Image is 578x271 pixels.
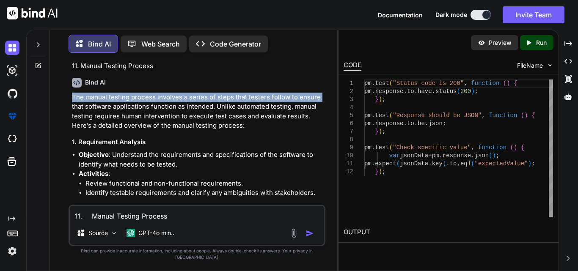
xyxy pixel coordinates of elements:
span: ; [496,152,499,159]
span: "expectedValue" [475,160,528,167]
div: 1 [344,79,353,88]
span: } [375,96,378,103]
span: . [403,120,407,127]
span: pm [364,160,372,167]
span: ) [443,160,446,167]
span: key [432,160,443,167]
span: test [375,112,389,119]
div: 11 [344,160,353,168]
p: 11. Manual Testing Process [72,61,324,71]
div: CODE [344,60,361,71]
span: , [464,80,467,87]
span: eql [460,160,471,167]
span: ( [510,144,514,151]
span: . [372,144,375,151]
span: . [439,152,442,159]
span: "Response should be JSON" [393,112,482,119]
span: ( [389,144,393,151]
span: ) [379,168,382,175]
img: attachment [289,228,299,238]
h3: 1. Requirement Analysis [72,137,324,147]
button: Documentation [378,11,423,19]
span: = [428,152,432,159]
span: . [446,160,449,167]
div: 4 [344,104,353,112]
span: pm [364,112,372,119]
span: ) [528,160,531,167]
div: 10 [344,152,353,160]
p: Preview [489,38,512,47]
span: test [375,80,389,87]
span: response [375,88,403,95]
img: Bind AI [7,7,58,19]
span: FileName [517,61,543,70]
p: The manual testing process involves a series of steps that testers follow to ensure that software... [72,93,324,131]
div: 8 [344,136,353,144]
span: ; [475,88,478,95]
li: Review functional and non-functional requirements. [85,179,324,189]
span: { [531,112,535,119]
span: { [514,80,517,87]
span: } [375,168,378,175]
div: 3 [344,96,353,104]
span: ) [514,144,517,151]
span: be [418,120,425,127]
span: ) [524,112,528,119]
span: json [428,120,443,127]
span: expect [375,160,396,167]
span: , [482,112,485,119]
span: var [389,152,400,159]
span: ) [493,152,496,159]
p: Code Generator [210,39,261,49]
span: pm [364,88,372,95]
span: have [418,88,432,95]
strong: Objective [79,151,109,159]
span: ( [503,80,506,87]
span: . [403,88,407,95]
span: . [372,120,375,127]
p: Bind AI [88,39,111,49]
img: githubDark [5,86,19,101]
p: Run [536,38,547,47]
img: settings [5,244,19,258]
p: Bind can provide inaccurate information, including about people. Always double-check its answers.... [69,248,325,260]
span: { [521,144,524,151]
div: 7 [344,128,353,136]
span: pm [432,152,439,159]
span: . [425,120,428,127]
span: . [372,80,375,87]
span: function [478,144,506,151]
img: GPT-4o mini [127,229,135,237]
span: ( [489,152,492,159]
img: cloudideIcon [5,132,19,146]
span: "Check specific value" [393,144,471,151]
span: function [471,80,499,87]
span: to [407,88,414,95]
img: chevron down [546,62,553,69]
span: } [375,128,378,135]
span: ; [531,160,535,167]
span: "Status code is 200" [393,80,464,87]
span: . [372,160,375,167]
span: pm [364,80,372,87]
span: . [457,160,460,167]
span: , [471,144,474,151]
p: GPT-4o min.. [138,229,174,237]
span: ( [471,160,474,167]
span: ( [521,112,524,119]
div: 2 [344,88,353,96]
div: 12 [344,168,353,176]
button: Invite Team [503,6,564,23]
span: . [372,112,375,119]
img: premium [5,109,19,123]
p: Web Search [141,39,180,49]
p: Source [88,229,108,237]
span: . [428,160,432,167]
span: ) [379,128,382,135]
span: . [372,88,375,95]
span: ( [396,160,400,167]
span: to [407,120,414,127]
h2: OUTPUT [339,222,559,242]
span: ) [379,96,382,103]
